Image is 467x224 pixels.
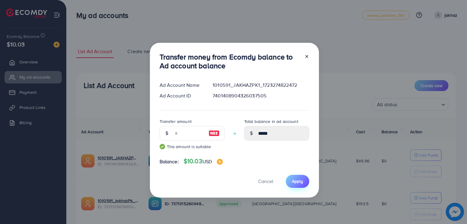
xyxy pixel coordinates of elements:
small: This amount is suitable [160,144,225,150]
div: 1010591_JAKHAZPK1_1723274822472 [208,82,314,89]
label: Transfer amount [160,118,192,124]
img: image [209,130,220,137]
button: Cancel [251,175,281,188]
span: Cancel [258,178,273,185]
h4: $10.03 [184,158,223,165]
h3: Transfer money from Ecomdy balance to Ad account balance [160,53,299,70]
img: guide [160,144,165,149]
span: Balance: [160,158,179,165]
button: Apply [286,175,309,188]
label: Total balance in ad account [244,118,298,124]
span: Apply [292,178,303,184]
div: Ad Account ID [155,92,208,99]
div: 7401408904326037505 [208,92,314,99]
div: Ad Account Name [155,82,208,89]
img: image [217,159,223,165]
span: USD [202,158,212,165]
